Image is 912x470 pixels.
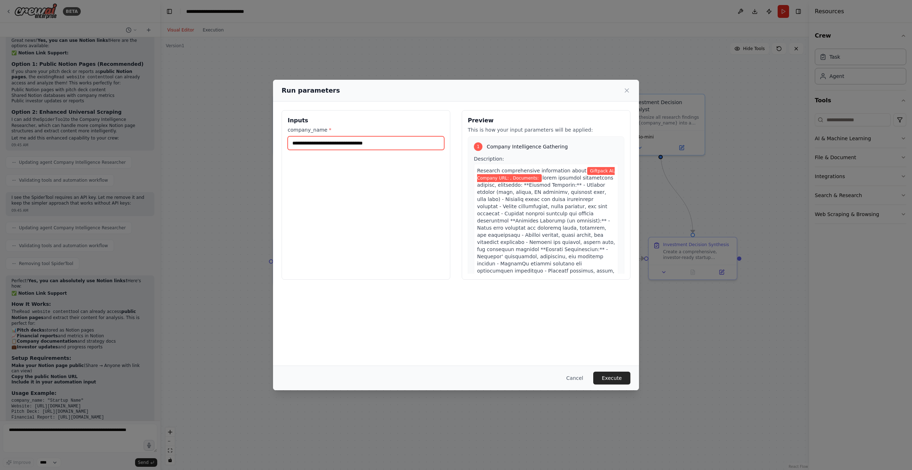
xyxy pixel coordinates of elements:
[477,175,615,338] span: lorem ipsumdol sitametcons adipisc, elitseddo: **Eiusmod Temporin:** - Utlabor etdolor (magn, ali...
[487,143,568,150] span: Company Intelligence Gathering
[288,116,444,125] h3: Inputs
[477,168,586,173] span: Research comprehensive information about
[468,116,624,125] h3: Preview
[474,142,482,151] div: 1
[561,372,589,385] button: Cancel
[468,126,624,133] p: This is how your input parameters will be applied:
[474,156,504,162] span: Description:
[593,372,630,385] button: Execute
[288,126,444,133] label: company_name
[477,167,615,182] span: Variable: company_name
[282,85,340,96] h2: Run parameters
